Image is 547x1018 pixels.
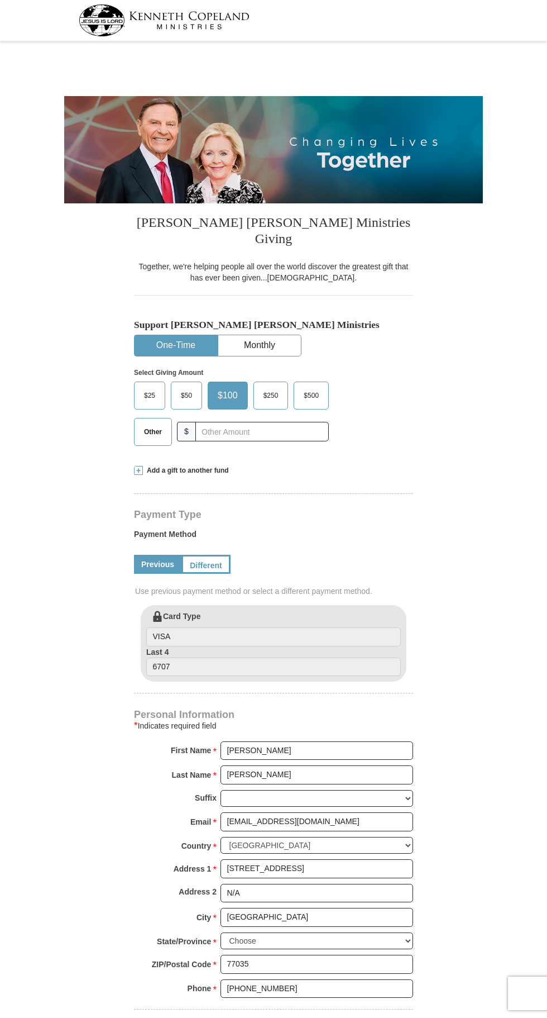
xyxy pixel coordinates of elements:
input: Other Amount [195,422,329,441]
strong: Country [181,838,212,854]
strong: City [196,910,211,925]
span: $25 [138,387,161,404]
label: Payment Method [134,529,413,545]
h5: Support [PERSON_NAME] [PERSON_NAME] Ministries [134,319,413,331]
span: $50 [175,387,198,404]
span: Use previous payment method or select a different payment method. [135,586,414,597]
strong: ZIP/Postal Code [152,957,212,972]
span: Other [138,424,167,440]
span: $100 [212,387,243,404]
strong: Suffix [195,790,217,806]
strong: Address 2 [179,884,217,900]
span: $ [177,422,196,441]
div: Together, we're helping people all over the world discover the greatest gift that has ever been g... [134,261,413,283]
label: Card Type [146,611,401,646]
span: Add a gift to another fund [143,466,229,475]
a: Previous [134,555,181,574]
input: Last 4 [146,658,401,677]
button: One-Time [135,335,217,356]
h4: Payment Type [134,510,413,519]
input: Card Type [146,627,401,646]
strong: First Name [171,743,211,758]
strong: Select Giving Amount [134,369,203,377]
span: $250 [258,387,284,404]
button: Monthly [218,335,301,356]
strong: Phone [188,981,212,996]
label: Last 4 [146,646,401,677]
h4: Personal Information [134,710,413,719]
div: Indicates required field [134,719,413,732]
strong: State/Province [157,934,211,949]
a: Different [181,555,231,574]
strong: Address 1 [174,861,212,877]
strong: Email [190,814,211,830]
span: $500 [298,387,324,404]
img: kcm-header-logo.svg [79,4,249,36]
strong: Last Name [172,767,212,783]
h3: [PERSON_NAME] [PERSON_NAME] Ministries Giving [134,203,413,261]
